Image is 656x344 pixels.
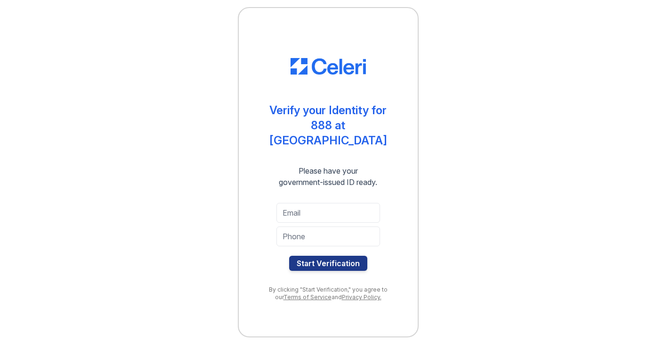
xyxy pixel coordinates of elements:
div: By clicking "Start Verification," you agree to our and [258,286,399,301]
div: Verify your Identity for 888 at [GEOGRAPHIC_DATA] [258,103,399,148]
div: Please have your government-issued ID ready. [262,165,394,188]
input: Phone [276,227,380,246]
input: Email [276,203,380,223]
img: CE_Logo_Blue-a8612792a0a2168367f1c8372b55b34899dd931a85d93a1a3d3e32e68fde9ad4.png [291,58,366,75]
button: Start Verification [289,256,367,271]
a: Privacy Policy. [342,294,381,301]
a: Terms of Service [283,294,332,301]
